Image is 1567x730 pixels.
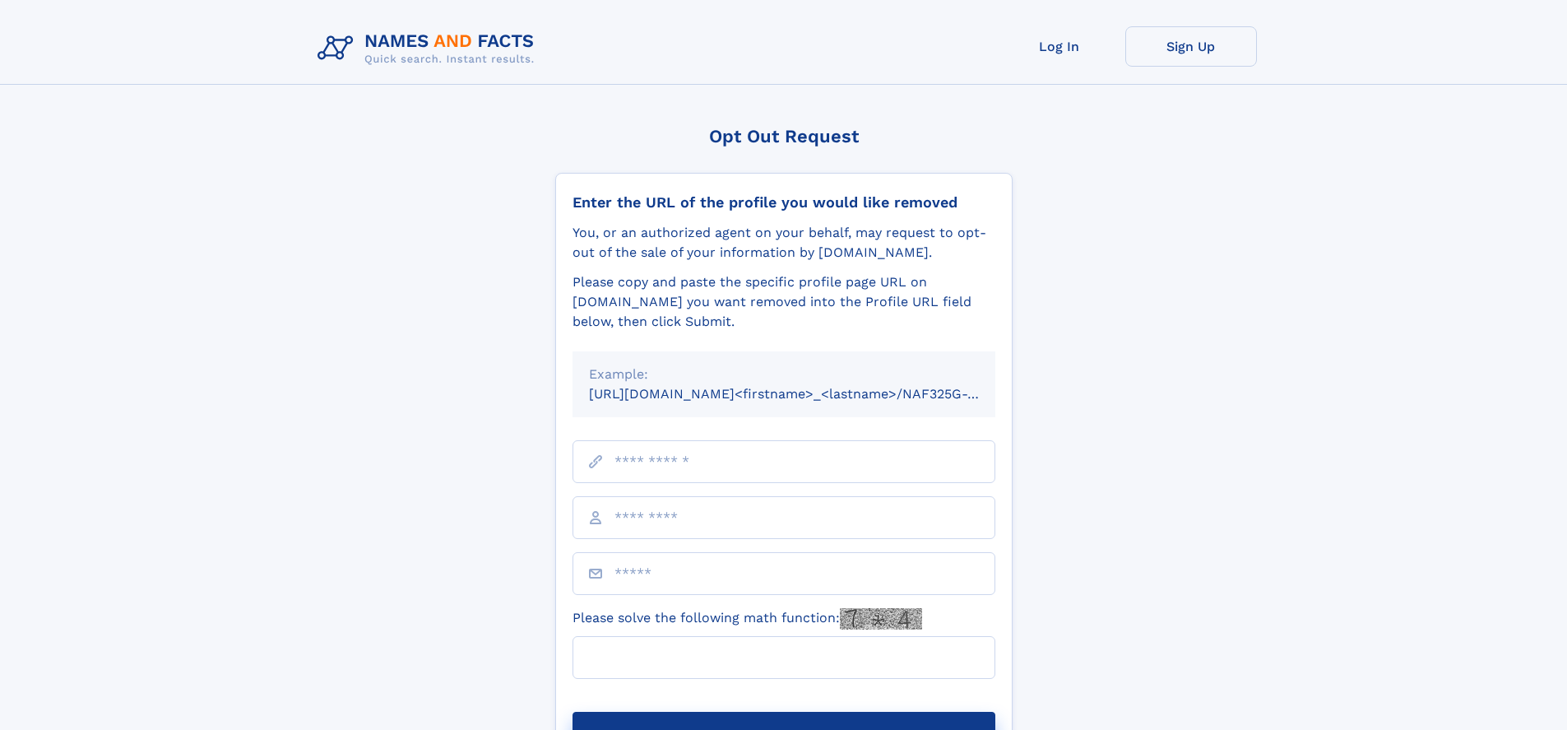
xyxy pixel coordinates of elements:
[555,126,1013,146] div: Opt Out Request
[1125,26,1257,67] a: Sign Up
[573,608,922,630] label: Please solve the following math function:
[311,26,548,71] img: Logo Names and Facts
[589,365,979,384] div: Example:
[573,193,995,212] div: Enter the URL of the profile you would like removed
[589,386,1027,402] small: [URL][DOMAIN_NAME]<firstname>_<lastname>/NAF325G-xxxxxxxx
[573,272,995,332] div: Please copy and paste the specific profile page URL on [DOMAIN_NAME] you want removed into the Pr...
[994,26,1125,67] a: Log In
[573,223,995,263] div: You, or an authorized agent on your behalf, may request to opt-out of the sale of your informatio...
